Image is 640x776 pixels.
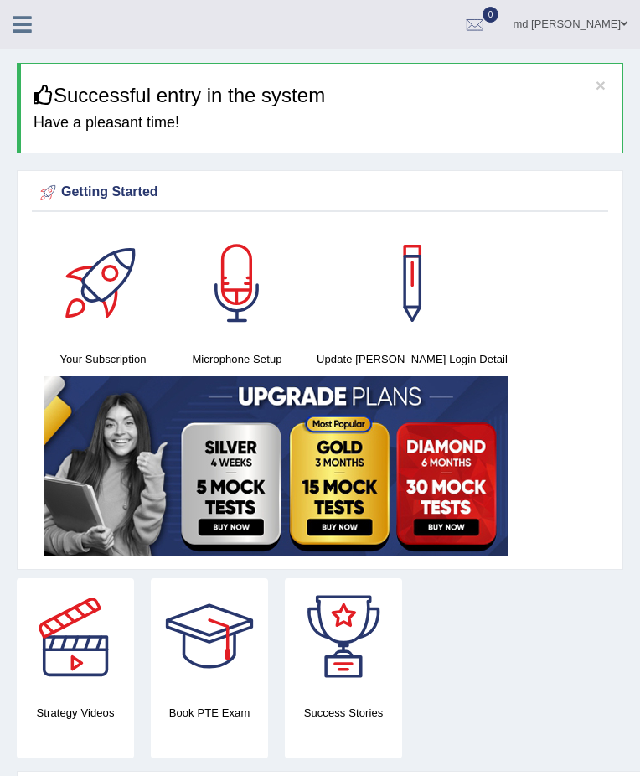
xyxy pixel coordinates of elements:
[483,7,499,23] span: 0
[285,704,402,722] h4: Success Stories
[34,85,610,106] h3: Successful entry in the system
[151,704,268,722] h4: Book PTE Exam
[44,350,162,368] h4: Your Subscription
[34,115,610,132] h4: Have a pleasant time!
[178,350,296,368] h4: Microphone Setup
[312,350,512,368] h4: Update [PERSON_NAME] Login Detail
[44,376,508,556] img: small5.jpg
[596,76,606,94] button: ×
[17,704,134,722] h4: Strategy Videos
[36,180,604,205] div: Getting Started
